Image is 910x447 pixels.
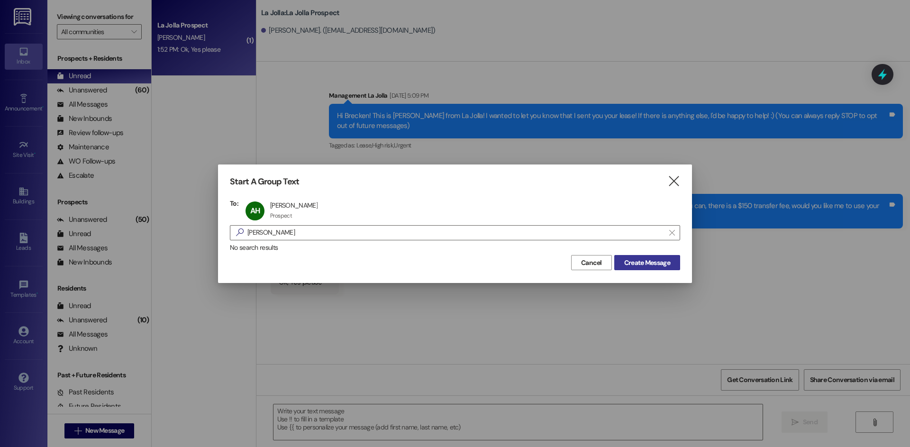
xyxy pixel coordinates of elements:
[667,176,680,186] i: 
[270,212,292,219] div: Prospect
[270,201,318,210] div: [PERSON_NAME]
[571,255,612,270] button: Cancel
[669,229,674,237] i: 
[624,258,670,268] span: Create Message
[250,206,260,216] span: AH
[614,255,680,270] button: Create Message
[230,243,680,253] div: No search results
[664,226,680,240] button: Clear text
[232,228,247,237] i: 
[247,226,664,239] input: Search for any contact or apartment
[230,176,299,187] h3: Start A Group Text
[581,258,602,268] span: Cancel
[230,199,238,208] h3: To:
